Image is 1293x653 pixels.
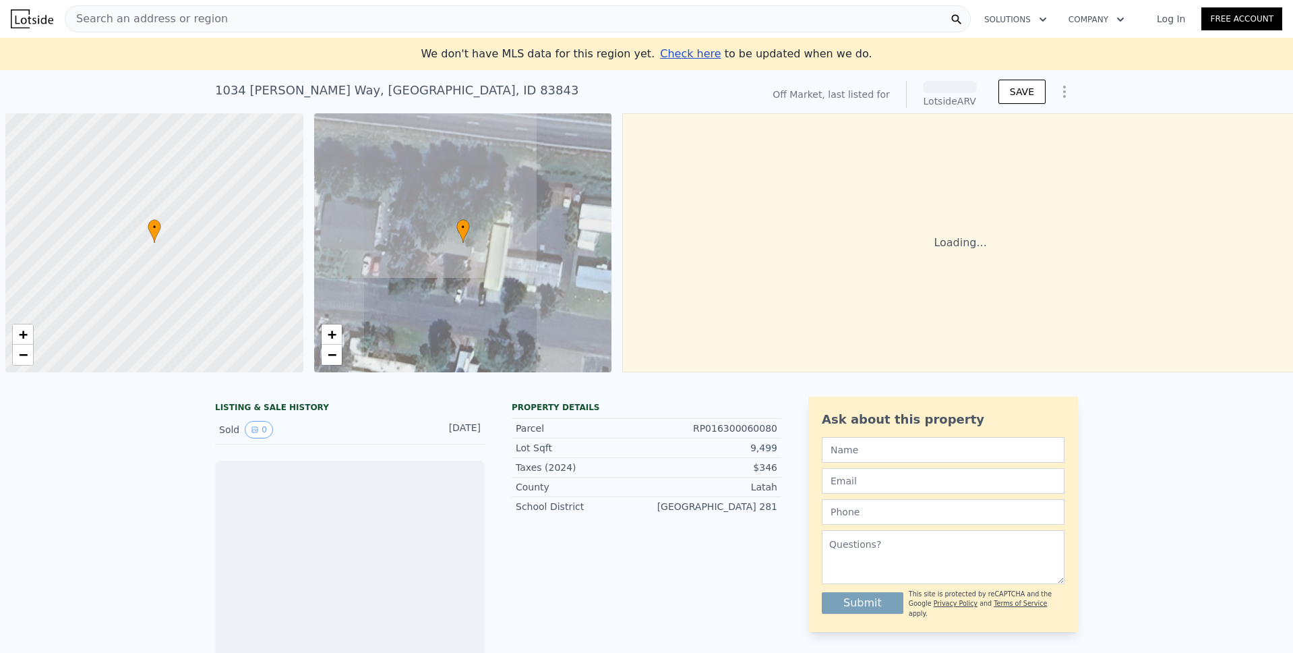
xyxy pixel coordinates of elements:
button: Solutions [973,7,1058,32]
span: + [327,326,336,343]
a: Zoom in [13,324,33,345]
button: Show Options [1051,78,1078,105]
div: 1034 [PERSON_NAME] Way , [GEOGRAPHIC_DATA] , ID 83843 [215,81,578,100]
span: + [19,326,28,343]
button: SAVE [998,80,1046,104]
div: Lot Sqft [516,441,646,455]
div: County [516,480,646,494]
div: [GEOGRAPHIC_DATA] 281 [646,500,777,513]
div: $346 [646,461,777,474]
div: RP016300060080 [646,422,777,435]
div: • [456,219,470,243]
a: Log In [1141,12,1201,26]
a: Zoom in [322,324,342,345]
input: Phone [822,499,1064,525]
div: • [148,219,161,243]
span: Check here [660,47,721,60]
div: Off Market, last listed for [773,88,890,101]
div: [DATE] [421,421,481,438]
span: Search an address or region [65,11,228,27]
div: School District [516,500,646,513]
div: 9,499 [646,441,777,455]
button: Submit [822,592,903,614]
div: Parcel [516,422,646,435]
input: Email [822,468,1064,494]
span: − [327,346,336,363]
div: This site is protected by reCAPTCHA and the Google and apply. [909,590,1064,619]
div: Ask about this property [822,410,1064,429]
a: Terms of Service [994,600,1047,607]
div: Property details [512,402,781,413]
div: We don't have MLS data for this region yet. [421,46,872,62]
input: Name [822,437,1064,463]
div: Latah [646,480,777,494]
span: • [148,221,161,233]
button: View historical data [245,421,273,438]
img: Lotside [11,9,53,28]
a: Zoom out [322,345,342,365]
div: Sold [219,421,339,438]
div: Lotside ARV [923,94,977,108]
a: Zoom out [13,345,33,365]
a: Privacy Policy [934,600,978,607]
span: − [19,346,28,363]
span: • [456,221,470,233]
button: Company [1058,7,1135,32]
div: LISTING & SALE HISTORY [215,402,485,416]
div: Taxes (2024) [516,461,646,474]
div: to be updated when we do. [660,46,872,62]
a: Free Account [1201,7,1282,30]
